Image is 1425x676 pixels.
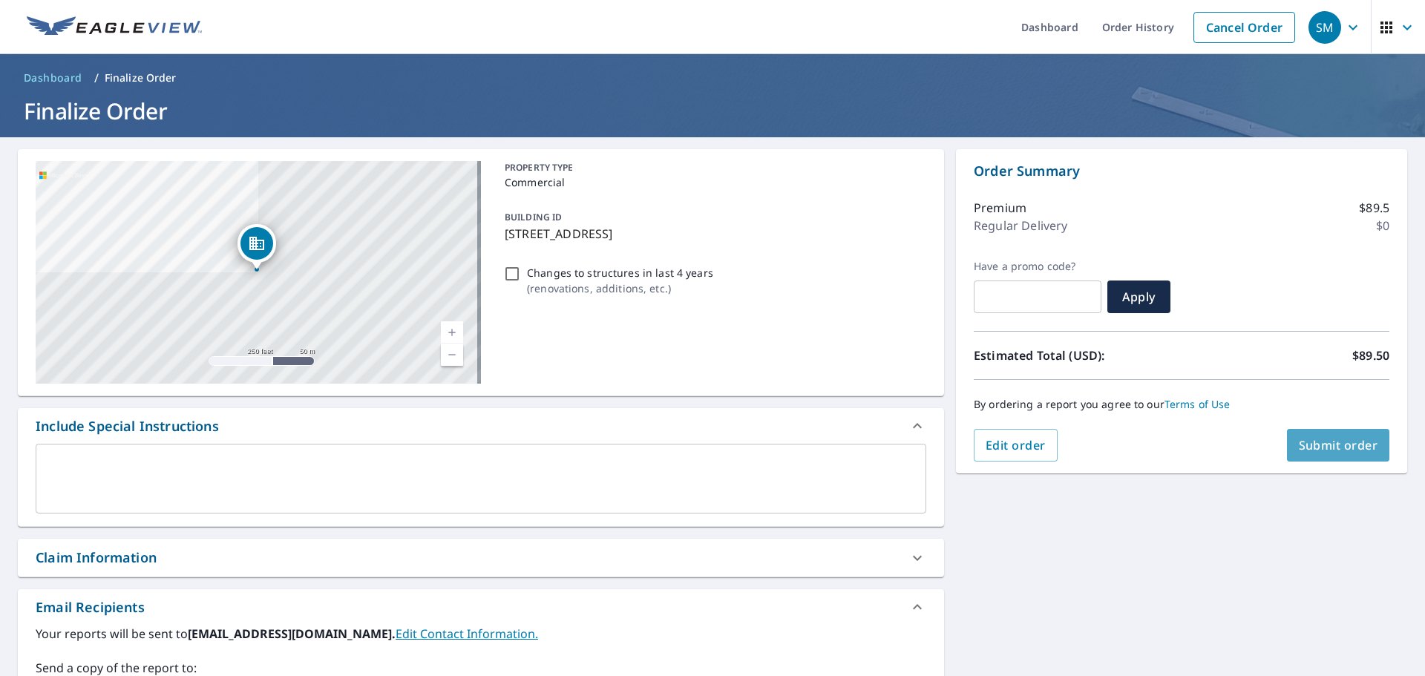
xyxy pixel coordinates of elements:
div: Dropped pin, building 1, Commercial property, 2122 Hamburg Tpke Wayne, NJ 07470 [237,224,276,270]
p: Finalize Order [105,70,177,85]
img: EV Logo [27,16,202,39]
h1: Finalize Order [18,96,1407,126]
p: Premium [974,199,1026,217]
p: [STREET_ADDRESS] [505,225,920,243]
span: Apply [1119,289,1159,305]
p: $0 [1376,217,1389,234]
label: Your reports will be sent to [36,625,926,643]
a: EditContactInfo [396,626,538,642]
button: Apply [1107,280,1170,313]
div: Include Special Instructions [36,416,219,436]
label: Have a promo code? [974,260,1101,273]
div: Claim Information [18,539,944,577]
span: Edit order [986,437,1046,453]
p: ( renovations, additions, etc. ) [527,280,713,296]
nav: breadcrumb [18,66,1407,90]
a: Current Level 17, Zoom Out [441,344,463,366]
a: Current Level 17, Zoom In [441,321,463,344]
div: Email Recipients [18,589,944,625]
a: Cancel Order [1193,12,1295,43]
span: Submit order [1299,437,1378,453]
p: Regular Delivery [974,217,1067,234]
span: Dashboard [24,70,82,85]
p: PROPERTY TYPE [505,161,920,174]
div: Claim Information [36,548,157,568]
div: SM [1308,11,1341,44]
button: Submit order [1287,429,1390,462]
div: Include Special Instructions [18,408,944,444]
a: Dashboard [18,66,88,90]
li: / [94,69,99,87]
p: Estimated Total (USD): [974,347,1182,364]
p: Commercial [505,174,920,190]
b: [EMAIL_ADDRESS][DOMAIN_NAME]. [188,626,396,642]
p: BUILDING ID [505,211,562,223]
p: $89.50 [1352,347,1389,364]
a: Terms of Use [1164,397,1231,411]
p: Changes to structures in last 4 years [527,265,713,280]
button: Edit order [974,429,1058,462]
div: Email Recipients [36,597,145,617]
p: Order Summary [974,161,1389,181]
p: By ordering a report you agree to our [974,398,1389,411]
p: $89.5 [1359,199,1389,217]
